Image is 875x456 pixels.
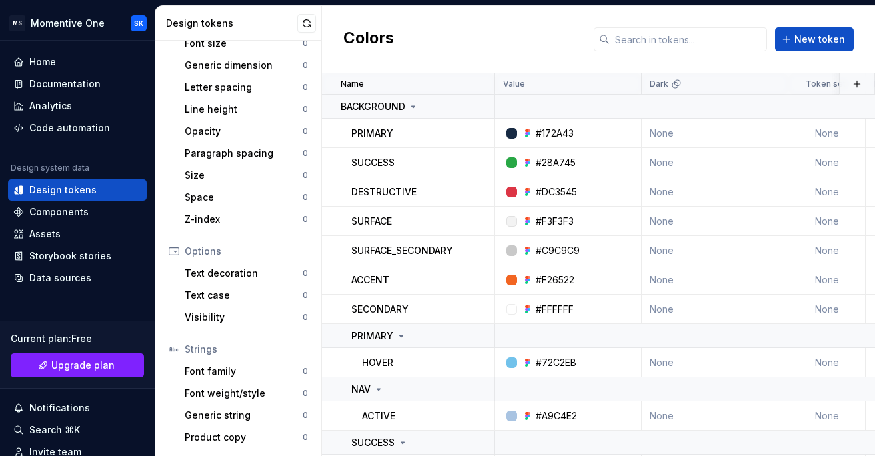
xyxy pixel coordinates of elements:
p: NAV [351,383,371,396]
div: Design tokens [29,183,97,197]
a: Documentation [8,73,147,95]
p: Name [341,79,364,89]
td: None [642,177,788,207]
div: 0 [303,148,308,159]
a: Visibility0 [179,307,313,328]
p: Dark [650,79,668,89]
div: Opacity [185,125,303,138]
p: SUCCESS [351,436,395,449]
div: 0 [303,38,308,49]
td: None [788,177,866,207]
a: Text decoration0 [179,263,313,284]
td: None [642,401,788,431]
a: Components [8,201,147,223]
div: Data sources [29,271,91,285]
div: Current plan : Free [11,332,144,345]
a: Generic dimension0 [179,55,313,76]
div: Search ⌘K [29,423,80,437]
a: Design tokens [8,179,147,201]
div: #DC3545 [536,185,577,199]
p: ACCENT [351,273,389,287]
td: None [642,295,788,324]
p: SECONDARY [351,303,409,316]
div: #FFFFFF [536,303,574,316]
div: 0 [303,388,308,399]
div: Text case [185,289,303,302]
a: Data sources [8,267,147,289]
div: 0 [303,82,308,93]
div: Letter spacing [185,81,303,94]
div: Font size [185,37,303,50]
td: None [642,265,788,295]
div: 0 [303,290,308,301]
td: None [788,348,866,377]
div: Code automation [29,121,110,135]
div: Generic dimension [185,59,303,72]
p: DESTRUCTIVE [351,185,417,199]
span: Upgrade plan [51,359,115,372]
div: 0 [303,126,308,137]
input: Search in tokens... [610,27,767,51]
button: Upgrade plan [11,353,144,377]
p: HOVER [362,356,393,369]
a: Size0 [179,165,313,186]
a: Code automation [8,117,147,139]
div: Space [185,191,303,204]
div: Paragraph spacing [185,147,303,160]
p: SUCCESS [351,156,395,169]
p: PRIMARY [351,127,393,140]
div: Product copy [185,431,303,444]
div: Design system data [11,163,89,173]
div: Components [29,205,89,219]
td: None [642,348,788,377]
p: SURFACE [351,215,392,228]
td: None [788,265,866,295]
div: #F26522 [536,273,574,287]
a: Storybook stories [8,245,147,267]
span: New token [794,33,845,46]
div: #28A745 [536,156,576,169]
a: Space0 [179,187,313,208]
div: Visibility [185,311,303,324]
p: BACKGROUND [341,100,405,113]
a: Font weight/style0 [179,383,313,404]
button: Search ⌘K [8,419,147,441]
div: #72C2EB [536,356,576,369]
div: MS [9,15,25,31]
div: Momentive One [31,17,105,30]
div: 0 [303,104,308,115]
a: Paragraph spacing0 [179,143,313,164]
td: None [642,148,788,177]
div: #C9C9C9 [536,244,580,257]
div: Storybook stories [29,249,111,263]
div: Assets [29,227,61,241]
a: Home [8,51,147,73]
div: 0 [303,214,308,225]
td: None [788,295,866,324]
div: #F3F3F3 [536,215,574,228]
h2: Colors [343,27,394,51]
div: 0 [303,410,308,421]
div: Design tokens [166,17,297,30]
td: None [642,119,788,148]
a: Generic string0 [179,405,313,426]
div: Font family [185,365,303,378]
div: Z-index [185,213,303,226]
a: Z-index0 [179,209,313,230]
div: SK [134,18,143,29]
div: 0 [303,170,308,181]
td: None [788,236,866,265]
div: Strings [185,343,308,356]
div: Font weight/style [185,387,303,400]
div: 0 [303,192,308,203]
p: PRIMARY [351,329,393,343]
p: Token set [806,79,846,89]
div: 0 [303,268,308,279]
td: None [788,148,866,177]
a: Letter spacing0 [179,77,313,98]
div: 0 [303,366,308,377]
button: Notifications [8,397,147,419]
a: Font size0 [179,33,313,54]
div: #A9C4E2 [536,409,577,423]
button: MSMomentive OneSK [3,9,152,37]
